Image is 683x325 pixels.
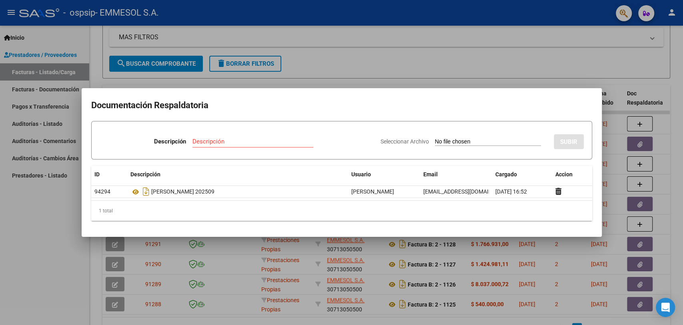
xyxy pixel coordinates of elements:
span: Usuario [351,171,371,178]
span: Accion [555,171,573,178]
datatable-header-cell: Email [420,166,492,183]
span: Seleccionar Archivo [381,138,429,145]
div: [PERSON_NAME] 202509 [130,185,345,198]
button: SUBIR [554,134,584,149]
span: [PERSON_NAME] [351,188,394,195]
h2: Documentación Respaldatoria [91,98,592,113]
datatable-header-cell: Descripción [127,166,348,183]
span: SUBIR [560,138,577,145]
div: Open Intercom Messenger [656,298,675,317]
span: Cargado [495,171,517,178]
span: [DATE] 16:52 [495,188,527,195]
div: 1 total [91,201,592,221]
span: ID [94,171,100,178]
p: Descripción [154,137,186,146]
i: Descargar documento [141,185,151,198]
datatable-header-cell: Accion [552,166,592,183]
datatable-header-cell: ID [91,166,127,183]
span: Descripción [130,171,160,178]
span: 94294 [94,188,110,195]
datatable-header-cell: Usuario [348,166,420,183]
span: Email [423,171,438,178]
datatable-header-cell: Cargado [492,166,552,183]
span: [EMAIL_ADDRESS][DOMAIN_NAME] [423,188,512,195]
